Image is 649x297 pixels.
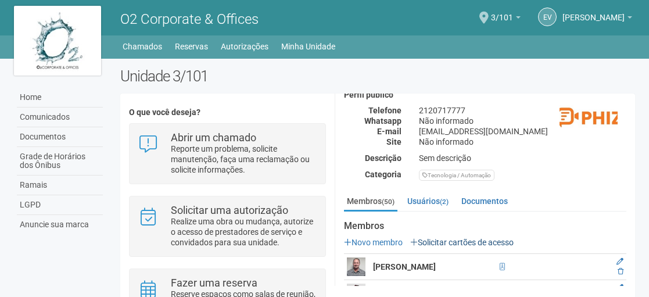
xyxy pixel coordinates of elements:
[410,126,635,137] div: [EMAIL_ADDRESS][DOMAIN_NAME]
[458,192,511,210] a: Documentos
[17,127,103,147] a: Documentos
[410,153,635,163] div: Sem descrição
[368,106,401,115] strong: Telefone
[386,137,401,146] strong: Site
[364,116,401,126] strong: Whatsapp
[175,38,208,55] a: Reservas
[365,170,401,179] strong: Categoria
[491,15,521,24] a: 3/101
[419,170,494,181] div: Tecnologia / Automação
[410,238,514,247] a: Solicitar cartões de acesso
[410,105,635,116] div: 2120717777
[410,137,635,147] div: Não informado
[404,192,451,210] a: Usuários(2)
[171,131,256,144] strong: Abrir um chamado
[440,198,449,206] small: (2)
[491,2,513,22] span: 3/101
[120,67,636,85] h2: Unidade 3/101
[538,8,557,26] a: EV
[171,144,317,175] p: Reporte um problema, solicite manutenção, faça uma reclamação ou solicite informações.
[344,192,397,212] a: Membros(50)
[616,257,623,266] a: Editar membro
[171,204,288,216] strong: Solicitar uma autorização
[17,108,103,127] a: Comunicados
[17,88,103,108] a: Home
[221,38,268,55] a: Autorizações
[382,198,395,206] small: (50)
[347,257,365,276] img: user.png
[171,216,317,248] p: Realize uma obra ou mudança, autorize o acesso de prestadores de serviço e convidados para sua un...
[17,215,103,234] a: Anuncie sua marca
[344,221,626,231] strong: Membros
[281,38,335,55] a: Minha Unidade
[14,6,101,76] img: logo.jpg
[17,176,103,195] a: Ramais
[562,15,632,24] a: [PERSON_NAME]
[120,11,259,27] span: O2 Corporate & Offices
[129,108,326,117] h4: O que você deseja?
[410,116,635,126] div: Não informado
[138,205,317,248] a: Solicitar uma autorização Realize uma obra ou mudança, autorize o acesso de prestadores de serviç...
[344,91,626,99] h4: Perfil público
[171,277,257,289] strong: Fazer uma reserva
[344,238,403,247] a: Novo membro
[373,262,436,271] strong: [PERSON_NAME]
[562,2,625,22] span: Eduany Vidal
[17,195,103,215] a: LGPD
[618,267,623,275] a: Excluir membro
[138,133,317,175] a: Abrir um chamado Reporte um problema, solicite manutenção, faça uma reclamação ou solicite inform...
[123,38,162,55] a: Chamados
[17,147,103,176] a: Grade de Horários dos Ônibus
[377,127,401,136] strong: E-mail
[616,284,623,292] a: Editar membro
[365,153,401,163] strong: Descrição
